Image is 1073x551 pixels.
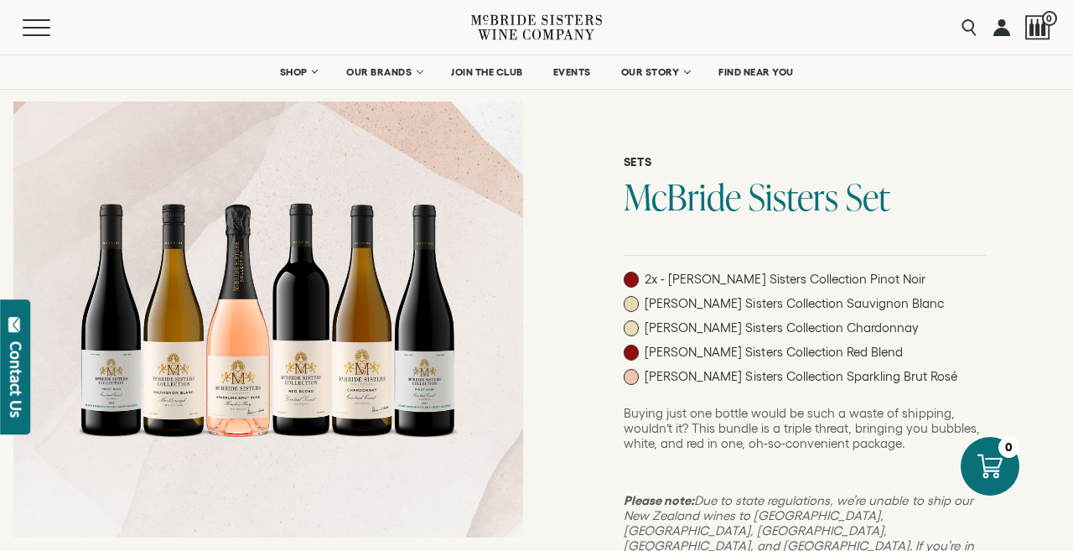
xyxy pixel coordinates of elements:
p: Buying just one bottle would be such a waste of shipping, wouldn’t it? This bundle is a triple th... [624,406,987,451]
button: Mobile Menu Trigger [23,19,83,36]
span: FIND NEAR YOU [718,66,794,78]
span: [PERSON_NAME] Sisters Collection Sparkling Brut Rosé [645,369,957,384]
a: EVENTS [542,55,602,89]
div: Contact Us [8,341,24,418]
span: SHOP [279,66,308,78]
a: FIND NEAR YOU [708,55,805,89]
a: OUR BRANDS [335,55,432,89]
span: [PERSON_NAME] Sisters Collection Sauvignon Blanc [645,296,944,311]
a: JOIN THE CLUB [440,55,534,89]
span: 0 [1042,11,1057,26]
span: JOIN THE CLUB [451,66,523,78]
strong: Please note: [624,493,694,507]
span: OUR BRANDS [346,66,412,78]
a: OUR STORY [610,55,700,89]
h6: Sets [624,155,987,169]
a: SHOP [268,55,327,89]
h1: McBride Sisters Set [624,179,987,215]
span: OUR STORY [621,66,680,78]
span: [PERSON_NAME] Sisters Collection Red Blend [645,345,903,360]
span: 2x - [PERSON_NAME] Sisters Collection Pinot Noir [645,272,925,287]
span: [PERSON_NAME] Sisters Collection Chardonnay [645,320,919,335]
span: EVENTS [553,66,591,78]
div: 0 [998,437,1019,458]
